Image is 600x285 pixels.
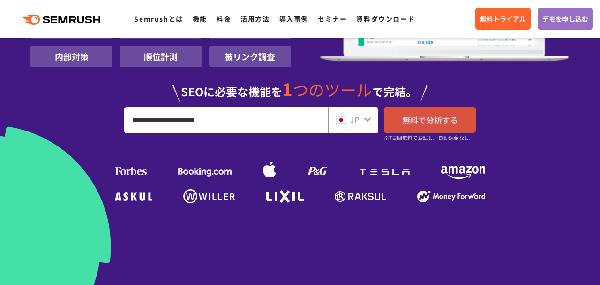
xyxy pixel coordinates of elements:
[120,46,202,67] li: 順位計測
[30,46,112,67] li: 内部対策
[538,8,593,30] a: デモを申し込む
[292,78,372,101] span: つのツール
[217,14,231,23] a: 料金
[209,46,291,67] li: 被リンク調査
[318,14,347,23] a: セミナー
[134,14,183,23] a: Semrushとは
[125,108,328,133] input: URL、キーワードを入力してください
[193,14,207,23] a: 機能
[240,14,270,23] a: 活用方法
[480,14,526,24] span: 無料トライアル
[475,8,531,30] a: 無料トライアル
[282,76,292,101] span: 1
[384,107,476,133] a: 無料で分析する
[384,133,474,142] small: ※7日間無料でお試し。自動課金なし。
[372,83,417,100] span: で完結。
[350,114,359,125] span: JP
[30,71,570,102] div: SEOに必要な機能を
[402,114,458,126] span: 無料で分析する
[279,14,308,23] a: 導入事例
[542,14,588,24] span: デモを申し込む
[356,14,415,23] a: 資料ダウンロード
